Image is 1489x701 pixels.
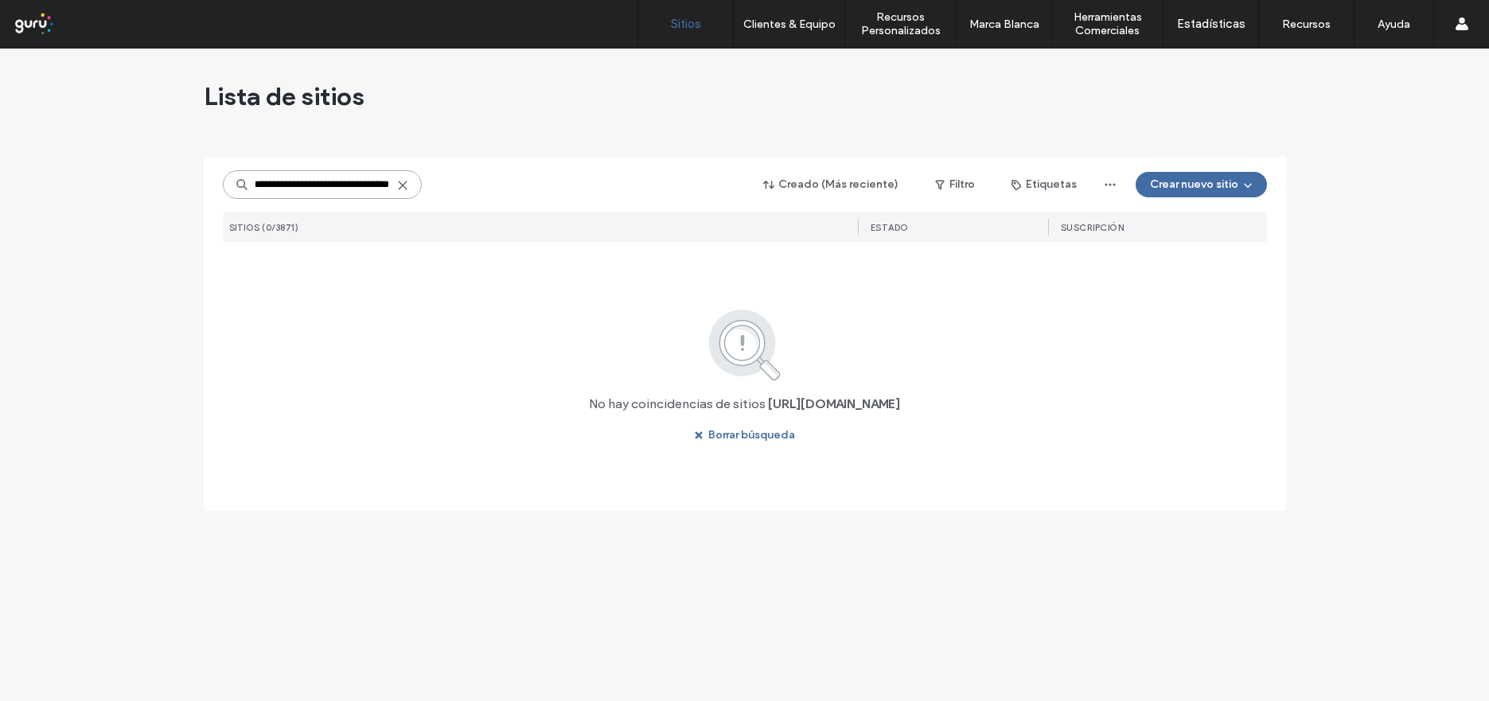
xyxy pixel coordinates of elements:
label: Estadísticas [1177,17,1245,31]
span: [URL][DOMAIN_NAME] [768,395,900,413]
label: Marca Blanca [969,18,1039,31]
span: Suscripción [1061,222,1125,233]
label: Herramientas Comerciales [1052,10,1163,37]
label: Sitios [671,17,701,31]
label: Clientes & Equipo [743,18,836,31]
label: Recursos [1282,18,1331,31]
button: Crear nuevo sitio [1136,172,1267,197]
label: Recursos Personalizados [845,10,956,37]
span: SITIOS (0/3871) [229,222,299,233]
span: No hay coincidencias de sitios [589,395,766,413]
span: ESTADO [871,222,909,233]
label: Ayuda [1378,18,1410,31]
img: search.svg [687,306,802,383]
span: Lista de sitios [204,80,364,112]
button: Filtro [919,172,991,197]
span: Ayuda [35,11,79,25]
button: Creado (Más reciente) [750,172,913,197]
button: Etiquetas [997,172,1091,197]
button: Borrar búsqueda [680,423,809,448]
